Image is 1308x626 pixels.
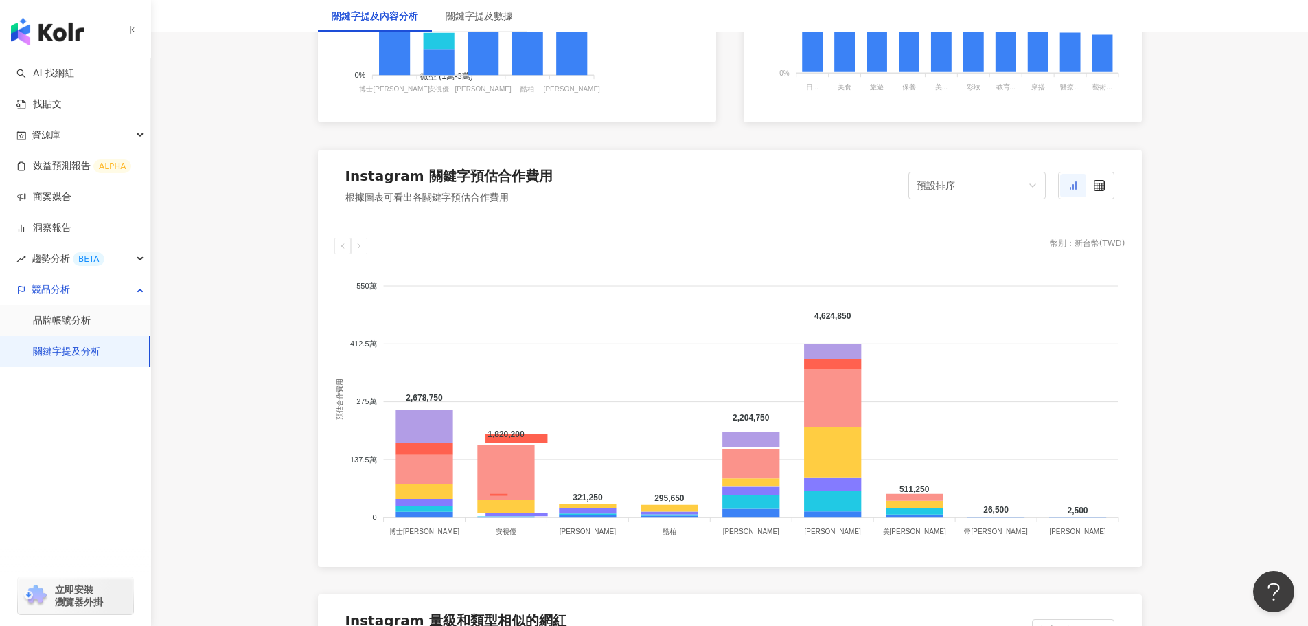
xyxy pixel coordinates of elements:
[33,314,91,328] a: 品牌帳號分析
[16,254,26,264] span: rise
[964,528,1027,536] tspan: 帝[PERSON_NAME]
[16,67,74,80] a: searchAI 找網紅
[55,583,103,608] span: 立即安裝 瀏覽器外掛
[359,85,429,93] tspan: 博士[PERSON_NAME]
[22,585,49,607] img: chrome extension
[882,528,945,536] tspan: 美[PERSON_NAME]
[11,18,84,45] img: logo
[372,513,376,522] tspan: 0
[73,252,104,266] div: BETA
[409,71,472,81] span: 微型 (1萬-3萬)
[559,528,615,536] tspan: [PERSON_NAME]
[1049,528,1105,536] tspan: [PERSON_NAME]
[32,243,104,274] span: 趨勢分析
[356,398,376,406] tspan: 275萬
[345,166,553,186] div: Instagram 關鍵字預估合作費用
[804,528,860,536] tspan: [PERSON_NAME]
[1092,83,1112,91] tspan: 藝術...
[428,85,449,93] tspan: 安視優
[354,71,365,79] tspan: 0%
[495,528,516,536] tspan: 安視優
[32,274,70,305] span: 競品分析
[16,190,71,204] a: 商案媒合
[1060,83,1079,91] tspan: 醫療...
[16,98,62,111] a: 找貼文
[389,528,459,536] tspan: 博士[PERSON_NAME]
[18,577,133,614] a: chrome extension立即安裝 瀏覽器外掛
[345,191,553,205] div: 根據圖表可看出各關鍵字預估合作費用
[1253,571,1294,612] iframe: Help Scout Beacon - Open
[356,282,376,290] tspan: 550萬
[16,159,131,173] a: 效益預測報告ALPHA
[332,8,418,23] div: 關鍵字提及內容分析
[662,528,676,536] tspan: 酷柏
[1050,238,1125,249] div: 幣別 ： 新台幣 ( TWD )
[350,339,377,348] tspan: 412.5萬
[336,379,343,420] text: 預估合作費用
[32,120,60,150] span: 資源庫
[446,8,513,23] div: 關鍵字提及數據
[722,528,779,536] tspan: [PERSON_NAME]
[33,345,100,359] a: 關鍵字提及分析
[16,221,71,235] a: 洞察報告
[350,456,377,464] tspan: 137.5萬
